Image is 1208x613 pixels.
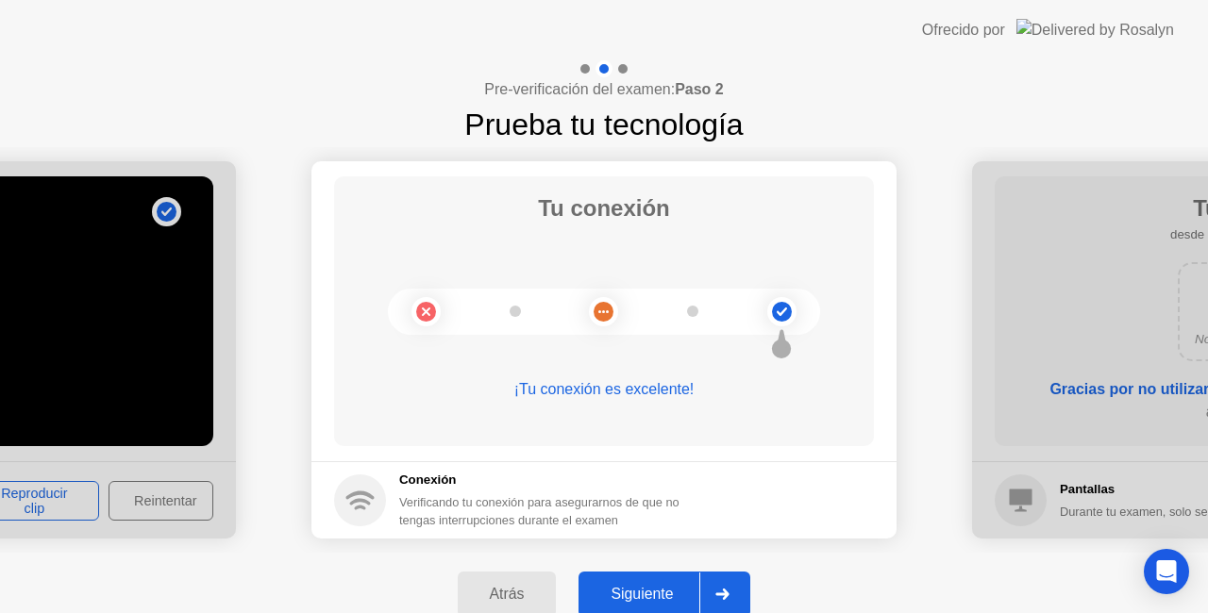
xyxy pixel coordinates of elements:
h4: Pre-verificación del examen: [484,78,723,101]
img: Delivered by Rosalyn [1016,19,1174,41]
h1: Prueba tu tecnología [464,102,743,147]
b: Paso 2 [675,81,724,97]
div: Siguiente [584,586,699,603]
h5: Conexión [399,471,718,489]
div: Open Intercom Messenger [1144,549,1189,594]
div: Verificando tu conexión para asegurarnos de que no tengas interrupciones durante el examen [399,493,718,529]
div: Atrás [463,586,551,603]
h1: Tu conexión [538,191,670,225]
div: Ofrecido por [922,19,1005,41]
div: ¡Tu conexión es excelente! [334,378,874,401]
